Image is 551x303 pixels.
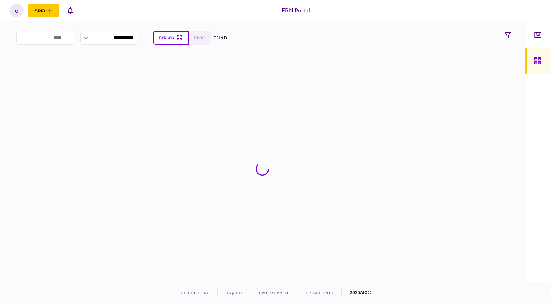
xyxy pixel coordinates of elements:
a: הערות מהדורה [179,290,210,295]
span: רשימה [194,35,206,40]
span: כרטיסיות [159,35,174,40]
button: כרטיסיות [153,31,189,45]
button: פתח רשימת התראות [63,4,77,17]
a: צרו קשר [226,290,243,295]
div: תצוגה [214,34,228,42]
div: © 2025 AIO [341,289,372,296]
a: תנאים והגבלות [304,290,334,295]
button: פתח תפריט להוספת לקוח [28,4,59,17]
a: מדיניות פרטיות [259,290,288,295]
div: ERN Portal [282,6,310,15]
button: רשימה [189,31,211,45]
button: ס [10,4,24,17]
